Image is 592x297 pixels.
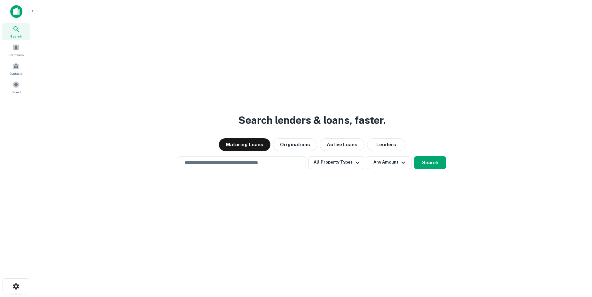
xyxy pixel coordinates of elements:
iframe: Chat Widget [560,246,592,276]
h3: Search lenders & loans, faster. [238,113,386,128]
button: Active Loans [320,138,364,151]
button: Lenders [367,138,405,151]
a: Contacts [2,60,30,77]
span: Saved [12,89,21,95]
button: Search [414,156,446,169]
img: capitalize-icon.png [10,5,22,18]
button: All Property Types [308,156,364,169]
button: Maturing Loans [219,138,270,151]
span: Borrowers [8,52,24,57]
button: Any Amount [367,156,412,169]
span: Contacts [10,71,22,76]
a: Saved [2,79,30,96]
span: Search [10,34,22,39]
button: Originations [273,138,317,151]
a: Search [2,23,30,40]
a: Borrowers [2,41,30,59]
